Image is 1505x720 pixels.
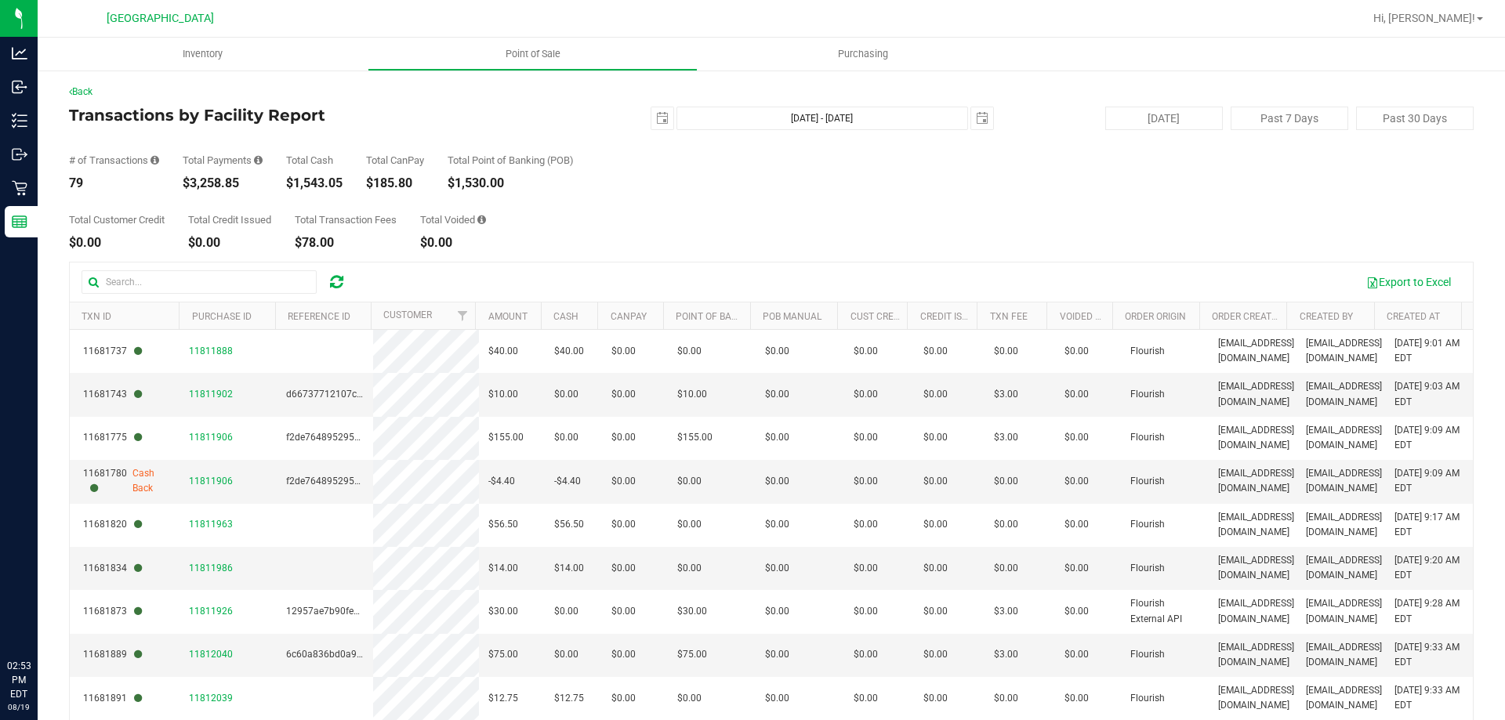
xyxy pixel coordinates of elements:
span: 11681889 [83,647,142,662]
span: [EMAIL_ADDRESS][DOMAIN_NAME] [1218,596,1294,626]
div: $1,530.00 [448,177,574,190]
span: $0.00 [611,430,636,445]
a: Inventory [38,38,368,71]
inline-svg: Inbound [12,79,27,95]
span: Flourish [1130,344,1165,359]
span: $0.00 [554,430,578,445]
div: $1,543.05 [286,177,343,190]
div: $78.00 [295,237,397,249]
span: $0.00 [677,691,702,706]
button: Past 7 Days [1231,107,1348,130]
span: $0.00 [554,387,578,402]
span: 11811986 [189,563,233,573]
div: Total Point of Banking (POB) [448,155,574,165]
a: Order Origin [1125,311,1186,322]
span: $0.00 [1064,604,1089,619]
a: Order Created By [1212,311,1296,322]
p: 08/19 [7,701,31,713]
span: 11811963 [189,519,233,530]
span: $0.00 [765,647,789,662]
span: $0.00 [1064,561,1089,576]
div: $0.00 [420,237,486,249]
span: $3.00 [994,430,1018,445]
a: Txn Fee [990,311,1028,322]
span: [EMAIL_ADDRESS][DOMAIN_NAME] [1218,466,1294,496]
a: Amount [488,311,528,322]
div: $185.80 [366,177,424,190]
span: [DATE] 9:20 AM EDT [1394,553,1463,583]
p: 02:53 PM EDT [7,659,31,701]
span: $0.00 [611,647,636,662]
span: $75.00 [677,647,707,662]
span: [DATE] 9:33 AM EDT [1394,640,1463,670]
inline-svg: Retail [12,180,27,196]
span: $0.00 [923,387,948,402]
span: [DATE] 9:28 AM EDT [1394,596,1463,626]
div: Total Cash [286,155,343,165]
span: $0.00 [923,344,948,359]
inline-svg: Outbound [12,147,27,162]
span: $0.00 [554,647,578,662]
span: [EMAIL_ADDRESS][DOMAIN_NAME] [1218,553,1294,583]
span: $155.00 [488,430,524,445]
span: [EMAIL_ADDRESS][DOMAIN_NAME] [1218,683,1294,713]
span: Inventory [161,47,244,61]
span: [EMAIL_ADDRESS][DOMAIN_NAME] [1306,510,1382,540]
span: [GEOGRAPHIC_DATA] [107,12,214,25]
span: [EMAIL_ADDRESS][DOMAIN_NAME] [1306,553,1382,583]
span: $0.00 [765,561,789,576]
span: $0.00 [1064,517,1089,532]
span: [EMAIL_ADDRESS][DOMAIN_NAME] [1306,379,1382,409]
div: 79 [69,177,159,190]
span: $0.00 [554,604,578,619]
span: [EMAIL_ADDRESS][DOMAIN_NAME] [1218,379,1294,409]
span: [EMAIL_ADDRESS][DOMAIN_NAME] [1218,336,1294,366]
span: [DATE] 9:33 AM EDT [1394,683,1463,713]
span: 12957ae7b90fe7d43fdab5ce95ef7d26 [286,606,451,617]
span: [DATE] 9:09 AM EDT [1394,423,1463,453]
span: $56.50 [554,517,584,532]
inline-svg: Inventory [12,113,27,128]
span: $0.00 [765,387,789,402]
span: 11811888 [189,346,233,356]
span: $0.00 [765,344,789,359]
span: $0.00 [765,517,789,532]
span: $10.00 [677,387,707,402]
a: Purchasing [698,38,1028,71]
span: $0.00 [994,474,1018,489]
span: $0.00 [1064,430,1089,445]
span: 11681737 [83,344,142,359]
span: $0.00 [677,474,702,489]
span: $0.00 [854,430,878,445]
a: Point of Sale [368,38,698,71]
span: [DATE] 9:01 AM EDT [1394,336,1463,366]
span: 11681873 [83,604,142,619]
span: $0.00 [923,691,948,706]
span: select [651,107,673,129]
button: [DATE] [1105,107,1223,130]
a: Cash [553,311,578,322]
span: Point of Sale [484,47,582,61]
inline-svg: Analytics [12,45,27,61]
span: $0.00 [611,691,636,706]
span: Cash Back [132,466,170,496]
span: [EMAIL_ADDRESS][DOMAIN_NAME] [1306,683,1382,713]
span: 11681743 [83,387,142,402]
button: Past 30 Days [1356,107,1474,130]
span: $0.00 [611,604,636,619]
span: $0.00 [677,517,702,532]
span: $0.00 [923,430,948,445]
span: -$4.40 [488,474,515,489]
span: 11811906 [189,476,233,487]
span: $0.00 [765,430,789,445]
span: $30.00 [677,604,707,619]
span: Flourish [1130,647,1165,662]
span: $0.00 [765,474,789,489]
span: -$4.40 [554,474,581,489]
div: $0.00 [69,237,165,249]
span: 11681834 [83,561,142,576]
span: f2de7648952957c964767208a1790ab5 [286,432,458,443]
span: $0.00 [994,344,1018,359]
span: $30.00 [488,604,518,619]
span: $155.00 [677,430,713,445]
